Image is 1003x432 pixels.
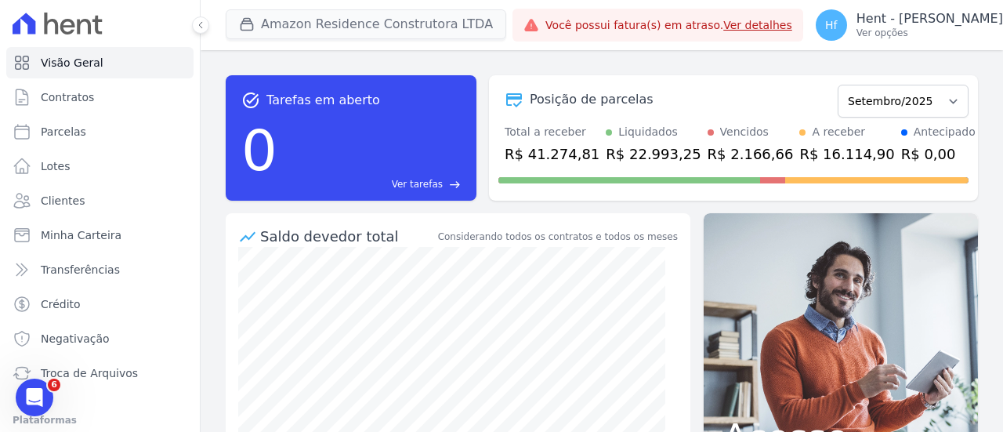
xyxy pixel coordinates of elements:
span: Ver tarefas [392,177,443,191]
span: Hf [825,20,837,31]
div: R$ 0,00 [901,143,976,165]
div: Antecipado [914,124,976,140]
div: Total a receber [505,124,599,140]
a: Ver tarefas east [284,177,461,191]
span: Negativação [41,331,110,347]
span: Lotes [41,158,71,174]
div: Posição de parcelas [530,90,654,109]
div: Considerando todos os contratos e todos os meses [438,230,678,244]
div: Saldo devedor total [260,226,435,247]
iframe: Intercom live chat [16,379,53,416]
div: Vencidos [720,124,769,140]
span: Tarefas em aberto [266,91,380,110]
a: Parcelas [6,116,194,147]
a: Lotes [6,151,194,182]
a: Ver detalhes [723,19,792,31]
a: Troca de Arquivos [6,358,194,389]
a: Contratos [6,82,194,113]
span: Você possui fatura(s) em atraso. [545,17,792,34]
a: Minha Carteira [6,220,194,251]
a: Transferências [6,254,194,285]
span: Parcelas [41,124,86,140]
span: Crédito [41,296,81,312]
span: Clientes [41,193,85,209]
div: 0 [241,110,277,191]
div: R$ 16.114,90 [799,143,894,165]
span: Transferências [41,262,120,278]
span: east [449,179,461,191]
a: Crédito [6,289,194,320]
div: A receber [812,124,865,140]
div: Plataformas [13,411,187,430]
a: Clientes [6,185,194,216]
span: 6 [48,379,60,391]
a: Visão Geral [6,47,194,78]
div: R$ 2.166,66 [708,143,794,165]
span: Troca de Arquivos [41,365,138,381]
span: Minha Carteira [41,227,121,243]
div: R$ 22.993,25 [606,143,701,165]
button: Amazon Residence Construtora LTDA [226,9,506,39]
span: Visão Geral [41,55,103,71]
div: R$ 41.274,81 [505,143,599,165]
a: Negativação [6,323,194,354]
span: task_alt [241,91,260,110]
span: Contratos [41,89,94,105]
div: Liquidados [618,124,678,140]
